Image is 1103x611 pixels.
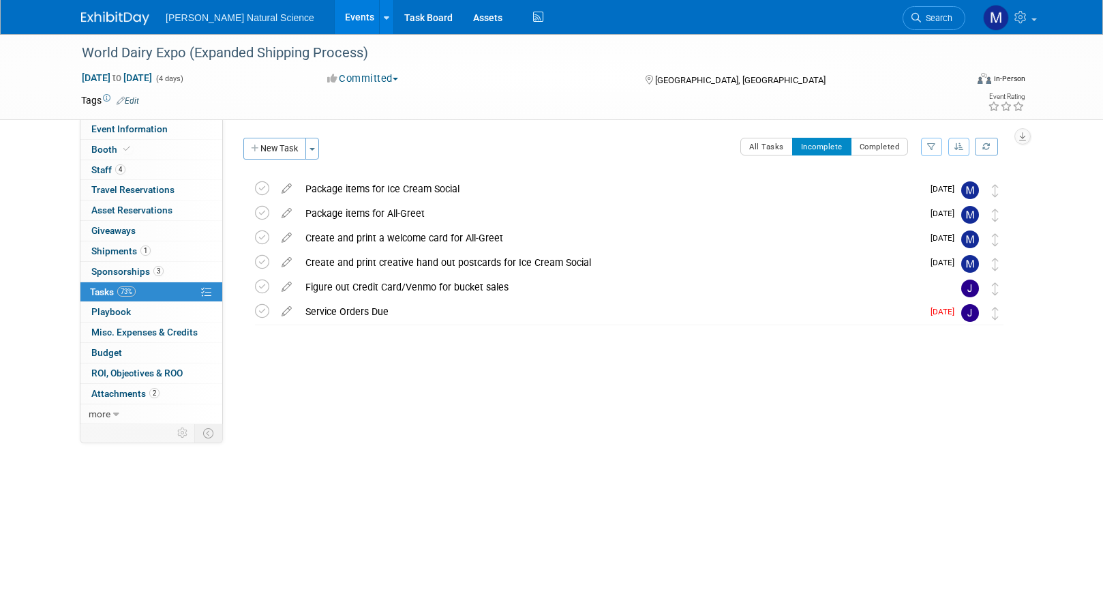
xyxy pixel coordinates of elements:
[80,404,222,424] a: more
[91,327,198,338] span: Misc. Expenses & Credits
[885,71,1025,91] div: Event Format
[166,12,314,23] span: [PERSON_NAME] Natural Science
[81,72,153,84] span: [DATE] [DATE]
[80,241,222,261] a: Shipments1
[80,323,222,342] a: Misc. Expenses & Credits
[89,408,110,419] span: more
[115,164,125,175] span: 4
[961,255,979,273] img: Meggie Asche
[299,251,922,274] div: Create and print creative hand out postcards for Ice Cream Social
[961,304,979,322] img: Jennifer Bullock
[931,184,961,194] span: [DATE]
[961,230,979,248] img: Meggie Asche
[91,144,133,155] span: Booth
[110,72,123,83] span: to
[91,205,172,215] span: Asset Reservations
[992,209,999,222] i: Move task
[117,96,139,106] a: Edit
[123,145,130,153] i: Booth reservation complete
[153,266,164,276] span: 3
[80,343,222,363] a: Budget
[275,207,299,220] a: edit
[91,245,151,256] span: Shipments
[992,233,999,246] i: Move task
[740,138,793,155] button: All Tasks
[299,300,922,323] div: Service Orders Due
[931,233,961,243] span: [DATE]
[149,388,160,398] span: 2
[77,41,945,65] div: World Dairy Expo (Expanded Shipping Process)
[91,123,168,134] span: Event Information
[961,181,979,199] img: Meggie Asche
[195,424,223,442] td: Toggle Event Tabs
[80,160,222,180] a: Staff4
[80,262,222,282] a: Sponsorships3
[655,75,826,85] span: [GEOGRAPHIC_DATA], [GEOGRAPHIC_DATA]
[171,424,195,442] td: Personalize Event Tab Strip
[961,206,979,224] img: Meggie Asche
[80,140,222,160] a: Booth
[992,258,999,271] i: Move task
[80,180,222,200] a: Travel Reservations
[80,119,222,139] a: Event Information
[931,209,961,218] span: [DATE]
[140,245,151,256] span: 1
[792,138,851,155] button: Incomplete
[91,184,175,195] span: Travel Reservations
[299,177,922,200] div: Package items for Ice Cream Social
[243,138,306,160] button: New Task
[155,74,183,83] span: (4 days)
[921,13,952,23] span: Search
[903,6,965,30] a: Search
[275,281,299,293] a: edit
[275,305,299,318] a: edit
[80,221,222,241] a: Giveaways
[931,307,961,316] span: [DATE]
[992,184,999,197] i: Move task
[978,73,991,84] img: Format-Inperson.png
[117,286,136,297] span: 73%
[275,232,299,244] a: edit
[988,93,1025,100] div: Event Rating
[91,225,136,236] span: Giveaways
[90,286,136,297] span: Tasks
[931,258,961,267] span: [DATE]
[91,368,183,378] span: ROI, Objectives & ROO
[299,226,922,250] div: Create and print a welcome card for All-Greet
[80,200,222,220] a: Asset Reservations
[91,347,122,358] span: Budget
[81,12,149,25] img: ExhibitDay
[993,74,1025,84] div: In-Person
[91,164,125,175] span: Staff
[91,306,131,317] span: Playbook
[975,138,998,155] a: Refresh
[992,282,999,295] i: Move task
[851,138,909,155] button: Completed
[91,266,164,277] span: Sponsorships
[80,384,222,404] a: Attachments2
[275,183,299,195] a: edit
[91,388,160,399] span: Attachments
[275,256,299,269] a: edit
[322,72,404,86] button: Committed
[992,307,999,320] i: Move task
[81,93,139,107] td: Tags
[299,275,934,299] div: Figure out Credit Card/Venmo for bucket sales
[299,202,922,225] div: Package items for All-Greet
[961,280,979,297] img: Jennifer Bullock
[80,302,222,322] a: Playbook
[80,282,222,302] a: Tasks73%
[80,363,222,383] a: ROI, Objectives & ROO
[983,5,1009,31] img: Meggie Asche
